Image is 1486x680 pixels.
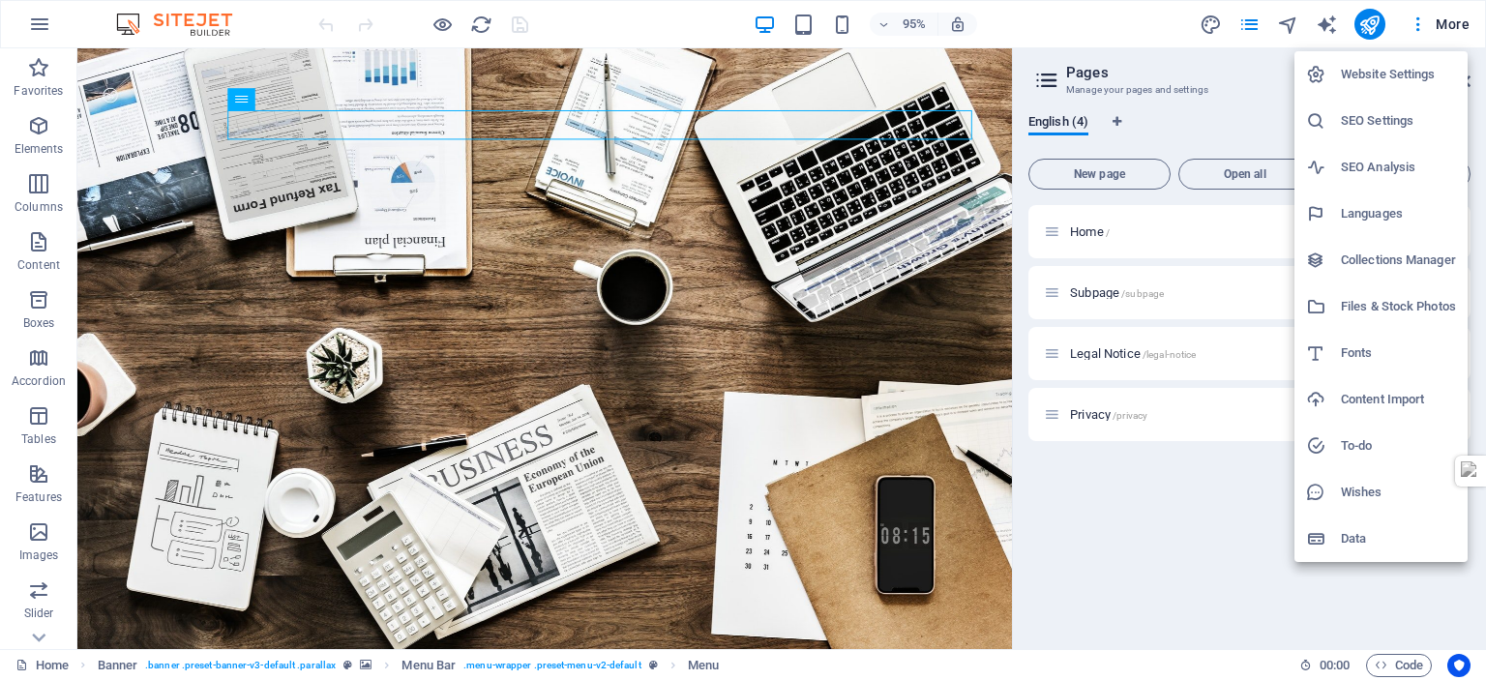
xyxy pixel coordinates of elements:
[1341,434,1456,458] h6: To-do
[1341,156,1456,179] h6: SEO Analysis
[1341,202,1456,225] h6: Languages
[1341,527,1456,550] h6: Data
[1341,295,1456,318] h6: Files & Stock Photos
[1341,63,1456,86] h6: Website Settings
[1341,249,1456,272] h6: Collections Manager
[1341,109,1456,133] h6: SEO Settings
[1341,481,1456,504] h6: Wishes
[1341,341,1456,365] h6: Fonts
[1341,388,1456,411] h6: Content Import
